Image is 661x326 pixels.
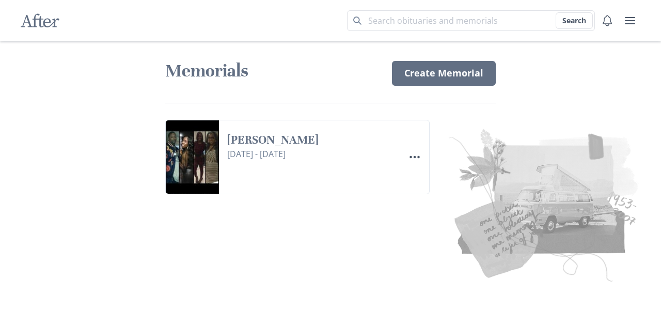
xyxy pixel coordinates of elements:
[392,61,496,86] a: Create Memorial
[165,60,380,82] h1: Memorials
[620,10,640,31] button: user menu
[227,133,396,148] a: [PERSON_NAME]
[597,10,618,31] button: Notifications
[347,10,595,31] input: Search term
[556,12,593,29] button: Search
[314,122,644,286] img: Collage of old pictures and notes
[404,147,425,167] button: Options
